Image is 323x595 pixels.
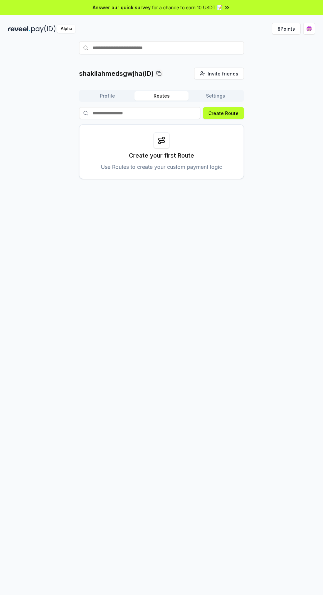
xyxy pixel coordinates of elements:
span: for a chance to earn 10 USDT 📝 [152,4,222,11]
button: Routes [134,91,189,101]
span: Answer our quick survey [93,4,151,11]
button: Settings [189,91,243,101]
p: Use Routes to create your custom payment logic [101,163,222,171]
button: Create Route [203,107,244,119]
button: 8Points [272,23,301,35]
img: pay_id [31,25,56,33]
p: Create your first Route [129,151,194,160]
p: shakilahmedsgwjha(ID) [79,69,154,78]
img: reveel_dark [8,25,30,33]
button: Invite friends [194,68,244,79]
button: Profile [80,91,134,101]
div: Alpha [57,25,75,33]
span: Invite friends [208,70,238,77]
